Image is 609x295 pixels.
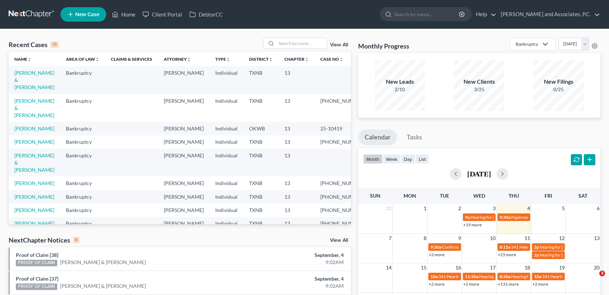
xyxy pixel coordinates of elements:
[243,190,279,203] td: TXNB
[279,66,315,94] td: 13
[315,122,371,135] td: 25-10419
[60,203,105,217] td: Bankruptcy
[524,234,531,243] span: 11
[14,194,54,200] a: [PERSON_NAME]
[492,204,496,213] span: 3
[596,204,600,213] span: 6
[401,154,415,164] button: day
[500,244,510,250] span: 8:15a
[420,263,427,272] span: 15
[60,217,105,245] td: Bankruptcy
[209,149,243,176] td: Individual
[363,154,383,164] button: month
[60,94,105,122] td: Bankruptcy
[545,193,552,199] span: Fri
[511,274,567,279] span: Hearing for [PERSON_NAME]
[315,203,371,217] td: [PHONE_NUMBER]
[429,252,445,257] a: +2 more
[158,149,209,176] td: [PERSON_NAME]
[403,193,416,199] span: Mon
[385,263,392,272] span: 14
[358,42,409,50] h3: Monthly Progress
[534,252,539,258] span: 2p
[209,122,243,135] td: Individual
[14,139,54,145] a: [PERSON_NAME]
[243,94,279,122] td: TXNB
[533,86,584,93] div: 0/25
[558,263,565,272] span: 19
[186,8,226,21] a: DebtorCC
[578,193,587,199] span: Sat
[279,94,315,122] td: 13
[315,217,371,245] td: [PHONE_NUMBER]
[489,234,496,243] span: 10
[534,274,541,279] span: 10a
[279,122,315,135] td: 13
[558,234,565,243] span: 12
[498,252,516,257] a: +25 more
[284,56,309,62] a: Chapterunfold_more
[279,176,315,190] td: 13
[243,203,279,217] td: TXNB
[108,8,139,21] a: Home
[215,56,230,62] a: Typeunfold_more
[105,52,158,66] th: Claims & Services
[593,263,600,272] span: 20
[60,176,105,190] td: Bankruptcy
[455,263,462,272] span: 16
[527,204,531,213] span: 4
[370,193,380,199] span: Sun
[158,203,209,217] td: [PERSON_NAME]
[279,203,315,217] td: 13
[60,135,105,149] td: Bankruptcy
[457,204,462,213] span: 2
[479,274,535,279] span: Hearing for [PERSON_NAME]
[375,78,425,86] div: New Leads
[532,281,548,287] a: +2 more
[394,8,460,21] input: Search by name...
[239,259,343,266] div: 9:02AM
[430,244,441,250] span: 9:30a
[463,281,479,287] a: +2 more
[60,259,146,266] a: [PERSON_NAME] & [PERSON_NAME]
[66,56,99,62] a: Area of Lawunfold_more
[330,238,348,243] a: View All
[498,281,519,287] a: +131 more
[516,41,538,47] div: Bankruptcy
[9,236,80,244] div: NextChapter Notices
[438,274,555,279] span: 341 Hearing for Enviro-Tech Complete Systems & Services, LLC
[279,190,315,203] td: 13
[16,284,57,290] div: PROOF OF CLAIM
[243,149,279,176] td: TXNB
[14,152,54,173] a: [PERSON_NAME] & [PERSON_NAME]
[442,244,562,250] span: Confirmation hearing for [PERSON_NAME] & [PERSON_NAME]
[14,56,32,62] a: Nameunfold_more
[430,274,438,279] span: 10a
[276,38,327,49] input: Search by name...
[209,190,243,203] td: Individual
[239,252,343,259] div: September, 4
[209,94,243,122] td: Individual
[14,70,54,90] a: [PERSON_NAME] & [PERSON_NAME]
[457,234,462,243] span: 9
[75,12,99,17] span: New Case
[489,263,496,272] span: 17
[50,41,59,48] div: 15
[243,122,279,135] td: OKWB
[9,40,59,49] div: Recent Cases
[358,129,397,145] a: Calendar
[158,135,209,149] td: [PERSON_NAME]
[509,193,519,199] span: Thu
[465,215,470,220] span: 9a
[209,176,243,190] td: Individual
[269,57,273,62] i: unfold_more
[158,94,209,122] td: [PERSON_NAME]
[279,217,315,245] td: 13
[158,190,209,203] td: [PERSON_NAME]
[454,78,504,86] div: New Clients
[423,234,427,243] span: 8
[73,237,80,243] div: 8
[158,122,209,135] td: [PERSON_NAME]
[243,217,279,245] td: TXNB
[465,274,478,279] span: 11:30a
